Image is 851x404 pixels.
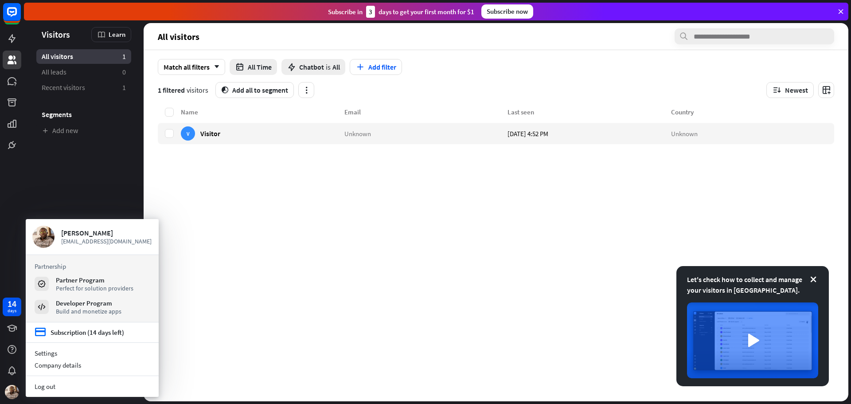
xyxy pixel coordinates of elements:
div: Last seen [507,108,671,116]
div: Company details [26,359,159,371]
aside: 1 [122,52,126,61]
a: Add new [36,123,131,138]
h3: Partnership [35,262,150,271]
i: credit_card [35,327,46,338]
span: Visitors [42,29,70,39]
div: Subscription (14 days left) [51,328,124,337]
a: credit_card Subscription (14 days left) [35,327,124,338]
div: [PERSON_NAME] [61,228,152,237]
button: segmentAdd all to segment [215,82,294,98]
a: Developer Program Build and monetize apps [35,299,150,315]
div: V [181,126,195,141]
span: All visitors [42,52,73,61]
i: segment [221,86,229,94]
h3: Segments [36,110,131,119]
div: 14 [8,300,16,308]
span: Learn [109,30,125,39]
a: All leads 0 [36,65,131,79]
span: visitors [187,86,208,94]
div: Developer Program [56,299,121,307]
span: 1 filtered [158,86,185,94]
div: Country [671,108,835,116]
div: Subscribe now [481,4,533,19]
a: Partner Program Perfect for solution providers [35,276,150,292]
button: Open LiveChat chat widget [7,4,34,30]
a: Recent visitors 1 [36,80,131,95]
aside: 1 [122,83,126,92]
img: image [687,302,818,378]
button: All Time [230,59,277,75]
a: 14 days [3,298,21,316]
aside: 0 [122,67,126,77]
button: Add filter [350,59,402,75]
div: Build and monetize apps [56,307,121,315]
a: Log out [26,380,159,392]
a: Settings [26,347,159,359]
span: Recent visitors [42,83,85,92]
span: [DATE] 4:52 PM [507,129,548,137]
div: Let's check how to collect and manage your visitors in [GEOGRAPHIC_DATA]. [687,274,818,295]
div: 3 [366,6,375,18]
button: Newest [766,82,814,98]
span: Chatbot [299,63,324,71]
div: Perfect for solution providers [56,284,133,292]
div: Email [344,108,508,116]
span: is [326,63,331,71]
div: Match all filters [158,59,225,75]
span: Unknown [671,129,698,137]
div: days [8,308,16,314]
div: Subscribe in days to get your first month for $1 [328,6,474,18]
div: Partner Program [56,276,133,284]
span: All leads [42,67,66,77]
i: arrow_down [210,64,219,70]
span: All visitors [158,31,199,42]
a: [PERSON_NAME] [EMAIL_ADDRESS][DOMAIN_NAME] [32,226,152,248]
span: Unknown [344,129,371,137]
span: [EMAIL_ADDRESS][DOMAIN_NAME] [61,237,152,245]
div: Name [181,108,344,116]
span: Visitor [200,129,220,137]
span: All [332,63,340,71]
